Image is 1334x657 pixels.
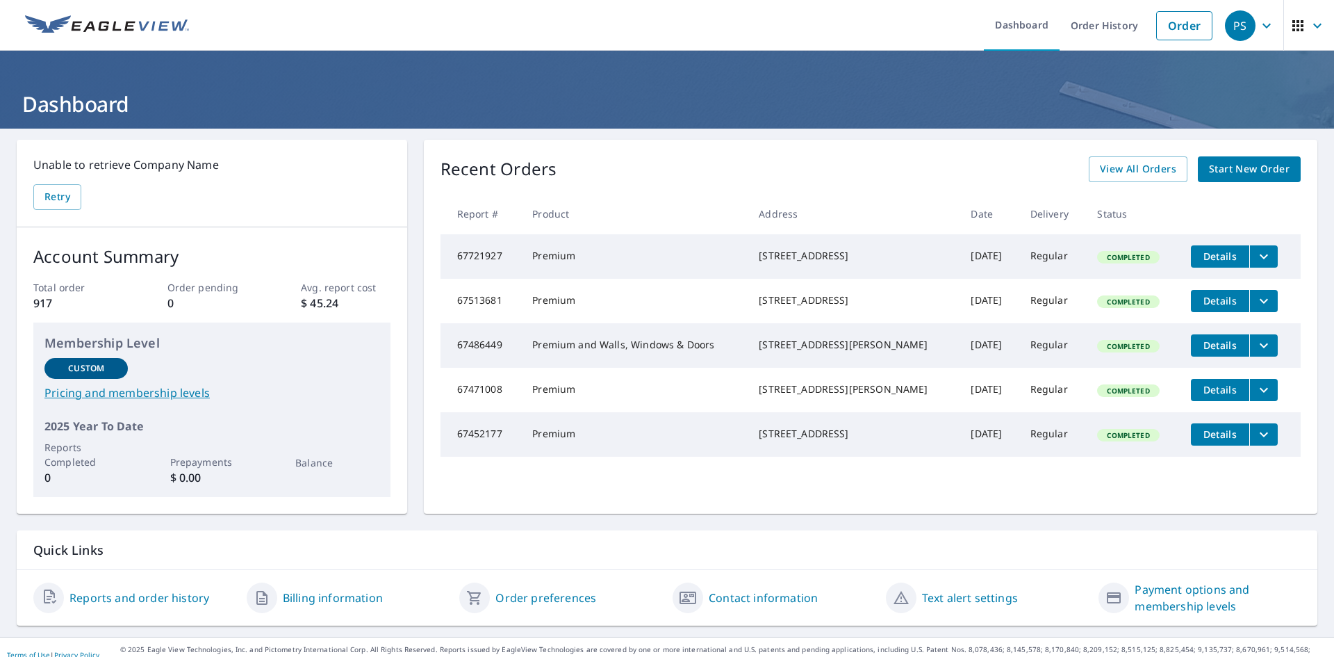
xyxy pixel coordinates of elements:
th: Status [1086,193,1180,234]
td: [DATE] [960,368,1019,412]
th: Report # [440,193,522,234]
button: filesDropdownBtn-67513681 [1249,290,1278,312]
p: Quick Links [33,542,1301,559]
span: Start New Order [1209,161,1290,178]
th: Product [521,193,748,234]
p: 917 [33,295,122,311]
th: Date [960,193,1019,234]
span: Completed [1098,252,1158,262]
td: [DATE] [960,323,1019,368]
a: Contact information [709,590,818,606]
p: Reports Completed [44,440,128,469]
td: Regular [1019,234,1087,279]
a: Billing information [283,590,383,606]
h1: Dashboard [17,90,1317,118]
button: detailsBtn-67721927 [1191,245,1249,268]
img: EV Logo [25,15,189,36]
button: filesDropdownBtn-67721927 [1249,245,1278,268]
span: Completed [1098,297,1158,307]
td: 67721927 [440,234,522,279]
button: filesDropdownBtn-67452177 [1249,423,1278,446]
span: Details [1199,294,1241,307]
span: Details [1199,383,1241,396]
p: Order pending [167,280,256,295]
div: [STREET_ADDRESS] [759,249,948,263]
div: [STREET_ADDRESS][PERSON_NAME] [759,382,948,396]
p: Account Summary [33,244,390,269]
td: Premium [521,234,748,279]
p: Prepayments [170,455,254,469]
td: 67471008 [440,368,522,412]
span: Completed [1098,341,1158,351]
td: [DATE] [960,234,1019,279]
td: Regular [1019,323,1087,368]
p: $ 45.24 [301,295,390,311]
span: View All Orders [1100,161,1176,178]
div: [STREET_ADDRESS][PERSON_NAME] [759,338,948,352]
td: 67513681 [440,279,522,323]
button: Retry [33,184,81,210]
a: View All Orders [1089,156,1187,182]
a: Start New Order [1198,156,1301,182]
p: 0 [44,469,128,486]
button: detailsBtn-67486449 [1191,334,1249,357]
div: [STREET_ADDRESS] [759,427,948,441]
span: Retry [44,188,70,206]
p: Custom [68,362,104,375]
button: filesDropdownBtn-67471008 [1249,379,1278,401]
td: [DATE] [960,412,1019,457]
td: Regular [1019,279,1087,323]
p: Avg. report cost [301,280,390,295]
button: detailsBtn-67452177 [1191,423,1249,446]
a: Pricing and membership levels [44,384,379,401]
span: Details [1199,250,1241,263]
p: Membership Level [44,334,379,352]
td: Premium [521,412,748,457]
span: Details [1199,428,1241,441]
a: Order preferences [495,590,596,606]
a: Text alert settings [922,590,1018,606]
p: 2025 Year To Date [44,418,379,435]
th: Address [748,193,960,234]
td: 67452177 [440,412,522,457]
td: Premium and Walls, Windows & Doors [521,323,748,368]
td: Regular [1019,368,1087,412]
th: Delivery [1019,193,1087,234]
p: Unable to retrieve Company Name [33,156,390,173]
button: detailsBtn-67513681 [1191,290,1249,312]
td: Premium [521,368,748,412]
span: Details [1199,339,1241,352]
a: Order [1156,11,1212,40]
p: Recent Orders [440,156,557,182]
p: 0 [167,295,256,311]
td: [DATE] [960,279,1019,323]
td: 67486449 [440,323,522,368]
p: Total order [33,280,122,295]
span: Completed [1098,430,1158,440]
div: PS [1225,10,1255,41]
div: [STREET_ADDRESS] [759,293,948,307]
a: Reports and order history [69,590,209,606]
td: Regular [1019,412,1087,457]
td: Premium [521,279,748,323]
p: Balance [295,455,379,470]
button: detailsBtn-67471008 [1191,379,1249,401]
p: $ 0.00 [170,469,254,486]
button: filesDropdownBtn-67486449 [1249,334,1278,357]
a: Payment options and membership levels [1135,581,1301,615]
span: Completed [1098,386,1158,396]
